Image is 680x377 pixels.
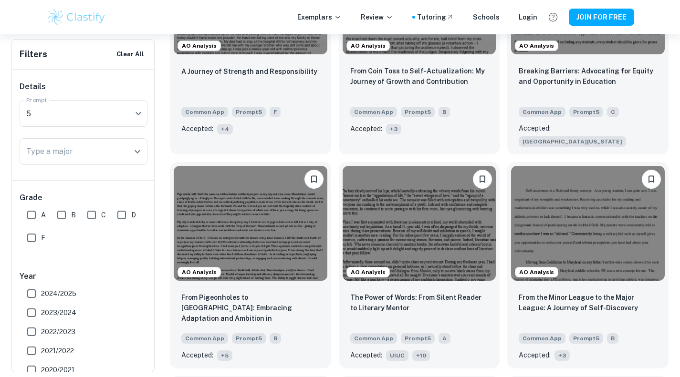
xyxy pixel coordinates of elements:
span: AO Analysis [178,268,220,276]
p: Accepted: [181,123,213,134]
span: Prompt 5 [401,107,435,117]
span: F [41,233,45,243]
span: [GEOGRAPHIC_DATA][US_STATE] [519,136,626,147]
p: The Power of Words: From Silent Reader to Literary Mentor [350,292,489,313]
p: A Journey of Strength and Responsibility [181,66,317,77]
span: Common App [181,107,228,117]
span: AO Analysis [347,268,389,276]
a: AO AnalysisPlease log in to bookmark exemplarsFrom the Minor League to the Major League: A Journe... [507,162,669,368]
span: AO Analysis [347,41,389,50]
span: D [131,210,136,220]
span: UIUC [386,350,408,361]
p: From Pigeonholes to Soaring Heights: Embracing Adaptation and Ambition in Mumbai [181,292,320,325]
span: AO Analysis [515,41,558,50]
span: + 5 [217,350,232,361]
span: A [439,333,450,344]
span: B [607,333,618,344]
p: Breaking Barriers: Advocating for Equity and Opportunity in Education [519,66,657,87]
h6: Filters [20,48,47,61]
span: 2024/2025 [41,288,76,299]
p: From Coin Toss to Self-Actualization: My Journey of Growth and Contribution [350,66,489,87]
span: A [41,210,46,220]
span: C [607,107,619,117]
span: B [270,333,281,344]
span: + 3 [386,124,401,134]
div: 5 [20,100,141,127]
span: Common App [350,107,397,117]
span: + 4 [217,124,233,134]
p: Accepted: [519,350,551,360]
span: Common App [519,107,565,117]
span: AO Analysis [515,268,558,276]
a: Tutoring [417,12,454,22]
img: undefined Common App example thumbnail: From the Minor League to the Major Leagu [511,166,665,281]
a: AO AnalysisPlease log in to bookmark exemplarsFrom Pigeonholes to Soaring Heights: Embracing Adap... [170,162,331,368]
span: B [439,107,450,117]
button: Please log in to bookmark exemplars [473,170,492,189]
span: B [71,210,76,220]
img: Clastify logo [46,8,107,27]
span: AO Analysis [178,41,220,50]
p: Review [361,12,393,22]
p: Exemplars [297,12,342,22]
span: Prompt 5 [401,333,435,344]
span: 2022/2023 [41,326,75,337]
span: 2020/2021 [41,365,74,375]
span: Prompt 5 [569,107,603,117]
img: undefined Common App example thumbnail: The Power of Words: From Silent Reader t [343,166,496,281]
span: 2021/2022 [41,346,74,356]
span: Common App [350,333,397,344]
p: From the Minor League to the Major League: A Journey of Self-Discovery [519,292,657,313]
span: Prompt 5 [569,333,603,344]
p: Accepted: [519,123,551,133]
img: undefined Common App example thumbnail: From Pigeonholes to Soaring Heights: Emb [174,166,327,281]
button: Please log in to bookmark exemplars [642,170,661,189]
button: Help and Feedback [545,9,561,25]
p: Accepted: [350,123,382,134]
span: Common App [519,333,565,344]
h6: Details [20,81,147,92]
button: Clear All [114,47,146,61]
p: Accepted: [181,350,213,360]
a: Schools [473,12,500,22]
span: 2023/2024 [41,307,76,318]
a: Login [519,12,537,22]
button: Open [131,145,144,158]
span: F [270,107,281,117]
a: AO AnalysisPlease log in to bookmark exemplarsThe Power of Words: From Silent Reader to Literary ... [339,162,500,368]
span: Common App [181,333,228,344]
span: Prompt 5 [232,333,266,344]
button: JOIN FOR FREE [569,9,634,26]
span: Prompt 5 [232,107,266,117]
span: + 10 [412,350,430,361]
span: C [101,210,106,220]
p: Accepted: [350,350,382,360]
h6: Grade [20,192,147,204]
button: Please log in to bookmark exemplars [304,170,324,189]
label: Prompt [26,96,47,104]
h6: Year [20,271,147,282]
span: + 3 [554,350,570,361]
